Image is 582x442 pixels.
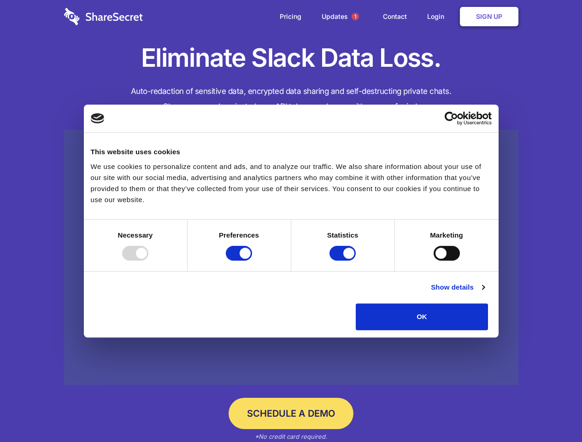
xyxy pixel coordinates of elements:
div: We use cookies to personalize content and ads, and to analyze our traffic. We also share informat... [91,161,492,205]
button: OK [356,303,488,330]
a: Login [418,2,458,31]
a: Show details [431,282,484,293]
a: Sign Up [460,7,518,26]
img: logo [91,113,105,123]
h4: Auto-redaction of sensitive data, encrypted data sharing and self-destructing private chats. Shar... [64,84,518,114]
strong: Marketing [430,231,463,239]
a: Usercentrics Cookiebot - opens in a new window [411,111,492,125]
img: logo-wordmark-white-trans-d4663122ce5f474addd5e946df7df03e33cb6a1c49d2221995e7729f52c070b2.svg [64,8,143,25]
strong: Necessary [118,231,153,239]
a: Pricing [270,2,311,31]
h1: Eliminate Slack Data Loss. [64,41,518,75]
a: Contact [374,2,416,31]
strong: Statistics [327,231,359,239]
strong: Preferences [219,231,259,239]
span: 1 [352,13,359,20]
em: *No credit card required. [255,433,327,440]
a: Schedule a Demo [229,398,353,429]
a: Wistia video thumbnail [64,130,518,385]
div: This website uses cookies [91,146,492,157]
